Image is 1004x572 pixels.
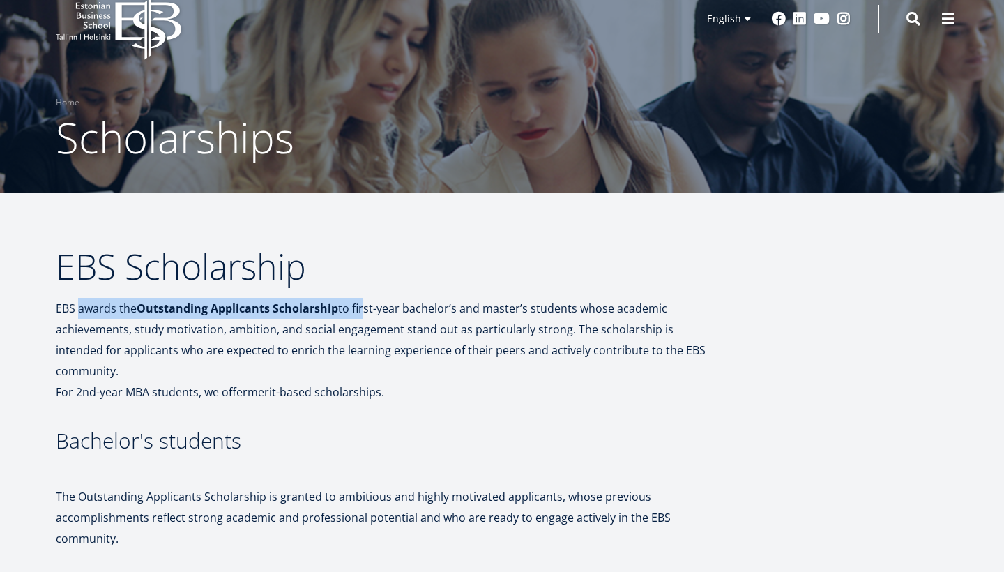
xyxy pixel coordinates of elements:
a: Instagram [837,12,851,26]
a: Youtube [814,12,830,26]
p: EBS awards the to first-year bachelor’s and master’s students whose academic achievements, study ... [56,298,718,402]
a: Linkedin [793,12,807,26]
a: Facebook [772,12,786,26]
span: Scholarships [56,109,294,166]
p: The Outstanding Applicants Scholarship is granted to ambitious and highly motivated applicants, w... [56,486,718,549]
i: merit-based scholarships. [248,384,384,400]
strong: Outstanding Applicants Scholarship [137,301,338,316]
a: Home [56,96,79,110]
h2: EBS Scholarship [56,249,718,284]
h3: Bachelor's students [56,430,718,451]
